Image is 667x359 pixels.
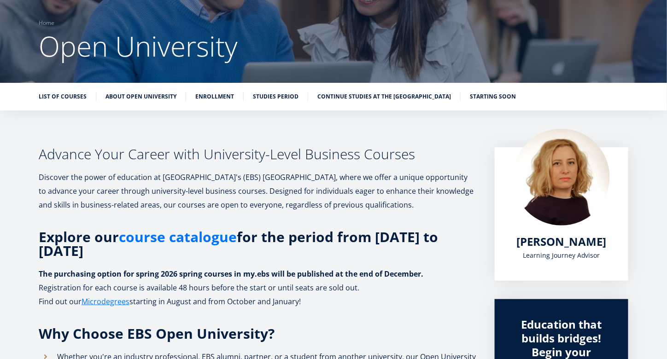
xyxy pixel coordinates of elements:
[513,249,610,262] div: Learning Journey Advisor
[82,295,129,308] a: Microdegrees
[253,92,298,101] a: Studies period
[195,92,234,101] a: Enrollment
[39,227,438,260] strong: Explore our for the period from [DATE] to [DATE]
[39,92,87,101] a: List of Courses
[39,324,275,343] span: Why Choose EBS Open University?
[470,92,516,101] a: Starting soon
[39,269,423,279] strong: The purchasing option for spring 2026 spring courses in my.ebs will be published at the end of De...
[39,18,54,28] a: Home
[119,230,237,244] a: course catalogue
[105,92,176,101] a: About Open University
[39,27,238,65] span: Open University
[39,147,476,161] h3: Advance Your Career with University-Level Business Courses
[517,235,607,249] a: [PERSON_NAME]
[39,281,476,308] p: Registration for each course is available 48 hours before the start or until seats are sold out. ...
[513,129,610,226] img: Kadri Osula Learning Journey Advisor
[317,92,451,101] a: Continue studies at the [GEOGRAPHIC_DATA]
[39,170,476,212] p: Discover the power of education at [GEOGRAPHIC_DATA]'s (EBS) [GEOGRAPHIC_DATA], where we offer a ...
[517,234,607,249] span: [PERSON_NAME]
